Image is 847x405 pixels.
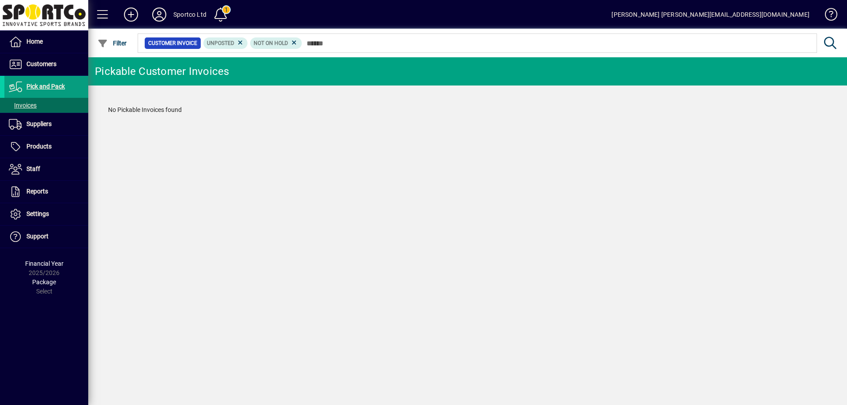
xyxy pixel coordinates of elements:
[145,7,173,22] button: Profile
[99,97,836,123] div: No Pickable Invoices found
[254,40,288,46] span: Not On Hold
[95,35,129,51] button: Filter
[4,158,88,180] a: Staff
[97,40,127,47] span: Filter
[173,7,206,22] div: Sportco Ltd
[95,64,229,78] div: Pickable Customer Invoices
[25,260,64,267] span: Financial Year
[26,210,49,217] span: Settings
[26,143,52,150] span: Products
[250,37,302,49] mat-chip: Hold Status: Not On Hold
[26,60,56,67] span: Customers
[207,40,234,46] span: Unposted
[26,233,49,240] span: Support
[4,226,88,248] a: Support
[4,53,88,75] a: Customers
[203,37,248,49] mat-chip: Customer Invoice Status: Unposted
[117,7,145,22] button: Add
[9,102,37,109] span: Invoices
[26,120,52,127] span: Suppliers
[26,188,48,195] span: Reports
[26,165,40,172] span: Staff
[148,39,197,48] span: Customer Invoice
[4,113,88,135] a: Suppliers
[4,136,88,158] a: Products
[26,38,43,45] span: Home
[4,98,88,113] a: Invoices
[4,203,88,225] a: Settings
[611,7,810,22] div: [PERSON_NAME] [PERSON_NAME][EMAIL_ADDRESS][DOMAIN_NAME]
[4,181,88,203] a: Reports
[26,83,65,90] span: Pick and Pack
[4,31,88,53] a: Home
[818,2,836,30] a: Knowledge Base
[32,279,56,286] span: Package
